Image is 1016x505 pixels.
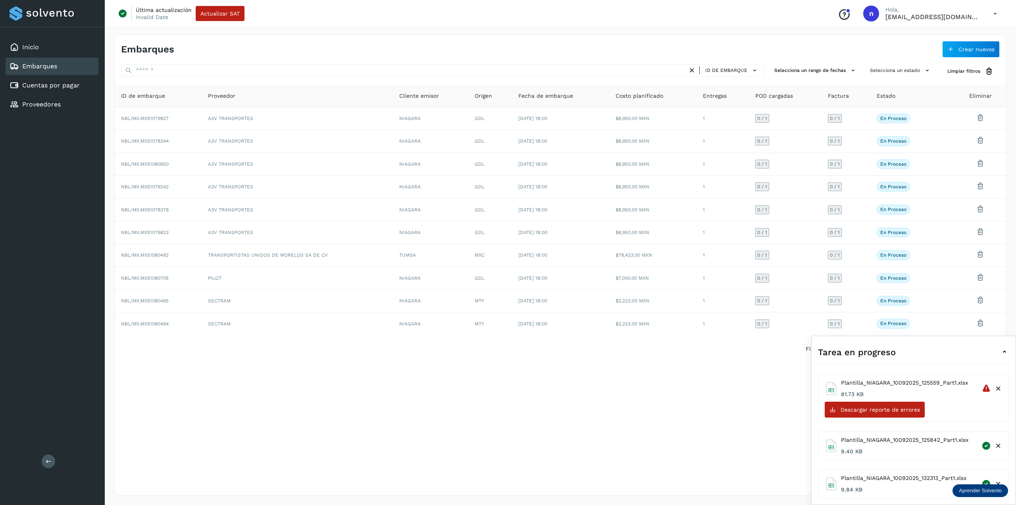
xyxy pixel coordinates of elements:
[202,290,393,312] td: SECTRAM
[518,116,547,121] span: [DATE] 18:00
[830,253,840,257] span: 0 / 1
[867,64,935,77] button: Selecciona un estado
[830,230,840,235] span: 0 / 1
[880,184,906,190] p: En proceso
[393,198,468,221] td: NIAGARA
[841,486,966,494] span: 9.84 KB
[468,244,512,267] td: MXC
[136,14,168,21] p: Invalid Date
[757,116,767,121] span: 0 / 1
[880,275,906,281] p: En proceso
[757,207,767,212] span: 0 / 1
[6,96,98,113] div: Proveedores
[202,153,393,176] td: A3V TRANSPORTES
[121,207,169,213] span: NBL/MX.MX51078378
[121,298,169,304] span: NBL/MX.MX51080495
[6,39,98,56] div: Inicio
[697,312,749,335] td: 1
[705,67,747,74] span: ID de embarque
[697,244,749,267] td: 1
[771,64,860,77] button: Selecciona un rango de fechas
[880,321,906,326] p: En proceso
[22,43,39,51] a: Inicio
[518,230,547,235] span: [DATE] 18:00
[841,379,968,387] span: Plantilla_NIAGARA_10092025_125559_Part1.xlsx
[468,290,512,312] td: MTY
[959,488,1002,494] p: Aprender Solvento
[880,161,906,167] p: En proceso
[757,184,767,189] span: 0 / 1
[885,13,981,21] p: niagara+prod@solvento.mx
[121,184,169,190] span: NBL/MX.MX51079242
[830,139,840,143] span: 0 / 1
[830,207,840,212] span: 0 / 1
[697,130,749,153] td: 1
[825,382,838,395] img: Excel file
[941,64,1000,79] button: Limpiar filtros
[121,138,169,144] span: NBL/MX.MX51078344
[393,221,468,244] td: NIAGARA
[616,92,663,100] span: Costo planificado
[202,107,393,130] td: A3V TRANSPORTES
[121,275,169,281] span: NBL/MX.MX51080705
[757,298,767,303] span: 0 / 1
[757,162,767,166] span: 0 / 1
[952,484,1008,497] div: Aprender Solvento
[121,252,169,258] span: NBL/MX.MX51080492
[697,267,749,290] td: 1
[697,107,749,130] td: 1
[136,6,192,14] p: Última actualización
[703,65,761,76] button: ID de embarque
[697,176,749,198] td: 1
[399,92,439,100] span: Cliente emisor
[468,267,512,290] td: GDL
[121,230,169,235] span: NBL/MX.MX51079823
[880,138,906,144] p: En proceso
[202,244,393,267] td: TRANSPORTISTAS UNIDOS DE MORELOS SA DE CV
[877,92,895,100] span: Estado
[830,298,840,303] span: 0 / 1
[755,92,793,100] span: POD cargadas
[468,198,512,221] td: GDL
[880,207,906,212] p: En proceso
[393,130,468,153] td: NIAGARA
[757,230,767,235] span: 0 / 1
[830,162,840,166] span: 0 / 1
[841,447,968,456] span: 9.40 KB
[609,176,696,198] td: $8,950.00 MXN
[475,92,492,100] span: Origen
[6,77,98,94] div: Cuentas por pagar
[202,198,393,221] td: A3V TRANSPORTES
[841,474,966,482] span: Plantilla_NIAGARA_10092025_132313_Part1.xlsx
[393,176,468,198] td: NIAGARA
[609,290,696,312] td: $2,223.00 MXN
[202,312,393,335] td: SECTRAM
[830,184,840,189] span: 0 / 1
[468,153,512,176] td: GDL
[841,407,920,412] span: Descargar reporte de errores
[757,139,767,143] span: 0 / 1
[609,130,696,153] td: $8,950.00 MXN
[841,436,968,444] span: Plantilla_NIAGARA_10092025_125842_Part1.xlsx
[818,346,896,359] span: Tarea en progreso
[609,153,696,176] td: $8,950.00 MXN
[208,92,235,100] span: Proveedor
[880,230,906,235] p: En proceso
[393,244,468,267] td: TUMSA
[202,221,393,244] td: A3V TRANSPORTES
[6,58,98,75] div: Embarques
[518,321,547,327] span: [DATE] 18:00
[518,298,547,304] span: [DATE] 18:00
[841,390,968,399] span: 81.73 KB
[121,321,169,327] span: NBL/MX.MX51080494
[757,321,767,326] span: 0 / 1
[468,130,512,153] td: GDL
[942,41,1000,58] button: Crear nuevos
[609,107,696,130] td: $8,950.00 MXN
[468,312,512,335] td: MTY
[22,81,80,89] a: Cuentas por pagar
[518,161,547,167] span: [DATE] 18:00
[468,176,512,198] td: GDL
[393,290,468,312] td: NIAGARA
[121,161,169,167] span: NBL/MX.MX51080650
